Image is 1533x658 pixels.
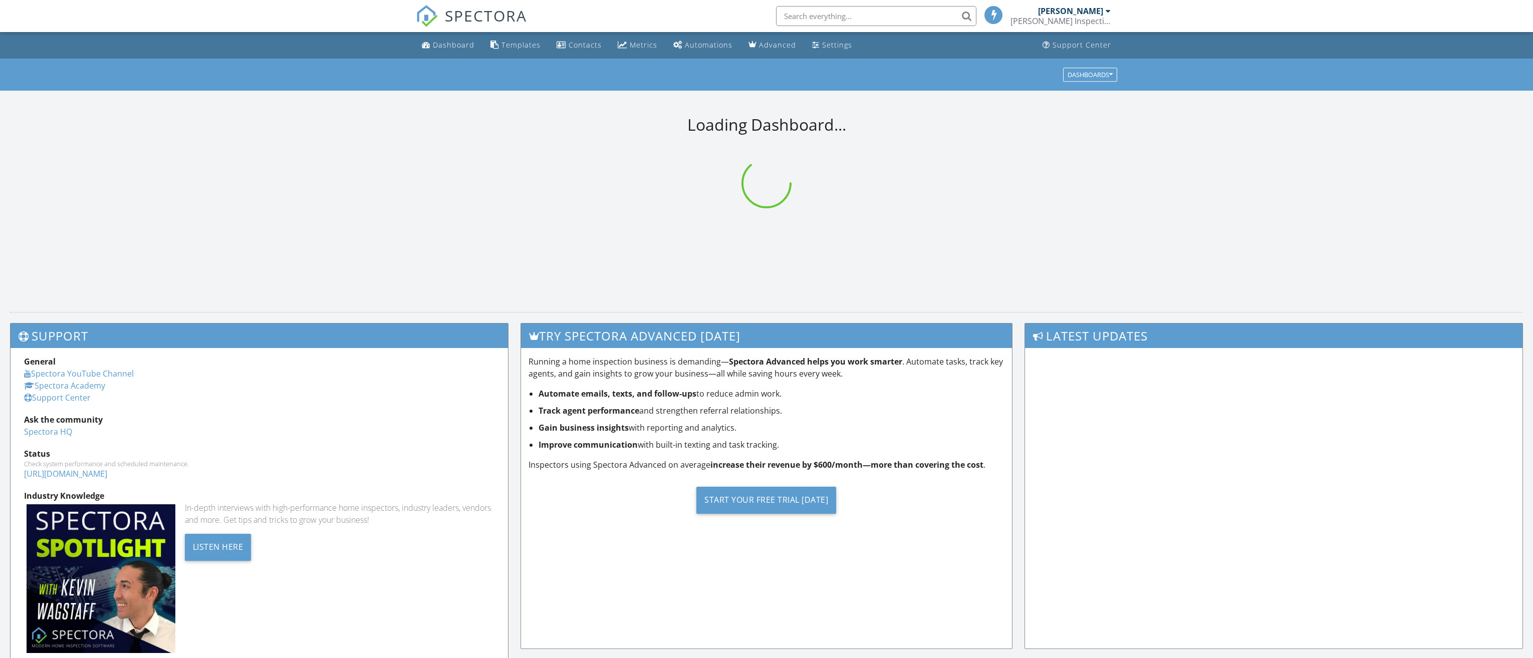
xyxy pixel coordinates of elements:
h3: Support [11,323,508,348]
h3: Latest Updates [1025,323,1522,348]
a: Spectora Academy [24,380,105,391]
div: In-depth interviews with high-performance home inspectors, industry leaders, vendors and more. Ge... [185,502,494,526]
li: with reporting and analytics. [539,422,1005,434]
h3: Try spectora advanced [DATE] [521,323,1012,348]
a: Automations (Basic) [669,36,736,55]
a: Settings [808,36,856,55]
strong: General [24,356,56,367]
div: Metrics [630,40,657,50]
div: Dashboard [433,40,474,50]
div: Settings [822,40,852,50]
a: Support Center [1039,36,1115,55]
div: Check system performance and scheduled maintenance. [24,460,494,468]
p: Running a home inspection business is demanding— . Automate tasks, track key agents, and gain ins... [529,356,1005,380]
li: with built-in texting and task tracking. [539,439,1005,451]
strong: Improve communication [539,439,638,450]
div: Listen Here [185,534,251,561]
strong: Track agent performance [539,405,639,416]
a: Spectora HQ [24,426,72,437]
button: Dashboards [1063,68,1117,82]
div: Advanced [759,40,796,50]
div: Ask the community [24,414,494,426]
strong: Automate emails, texts, and follow-ups [539,388,696,399]
div: Contacts [569,40,602,50]
div: Automations [685,40,732,50]
a: Templates [486,36,545,55]
div: Garber Inspection Services [1010,16,1111,26]
a: Start Your Free Trial [DATE] [529,479,1005,521]
a: Contacts [553,36,606,55]
a: Listen Here [185,541,251,552]
div: Dashboards [1068,71,1113,78]
img: Spectoraspolightmain [27,504,175,653]
a: Metrics [614,36,661,55]
strong: increase their revenue by $600/month—more than covering the cost [710,459,983,470]
p: Inspectors using Spectora Advanced on average . [529,459,1005,471]
a: SPECTORA [416,14,527,35]
input: Search everything... [776,6,976,26]
a: Advanced [744,36,800,55]
a: Spectora YouTube Channel [24,368,134,379]
strong: Gain business insights [539,422,629,433]
strong: Spectora Advanced helps you work smarter [729,356,902,367]
a: Dashboard [418,36,478,55]
img: The Best Home Inspection Software - Spectora [416,5,438,27]
div: Templates [501,40,541,50]
li: to reduce admin work. [539,388,1005,400]
div: Status [24,448,494,460]
span: SPECTORA [445,5,527,26]
div: Start Your Free Trial [DATE] [696,487,836,514]
li: and strengthen referral relationships. [539,405,1005,417]
div: Support Center [1053,40,1111,50]
div: Industry Knowledge [24,490,494,502]
a: Support Center [24,392,91,403]
div: [PERSON_NAME] [1038,6,1103,16]
a: [URL][DOMAIN_NAME] [24,468,107,479]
